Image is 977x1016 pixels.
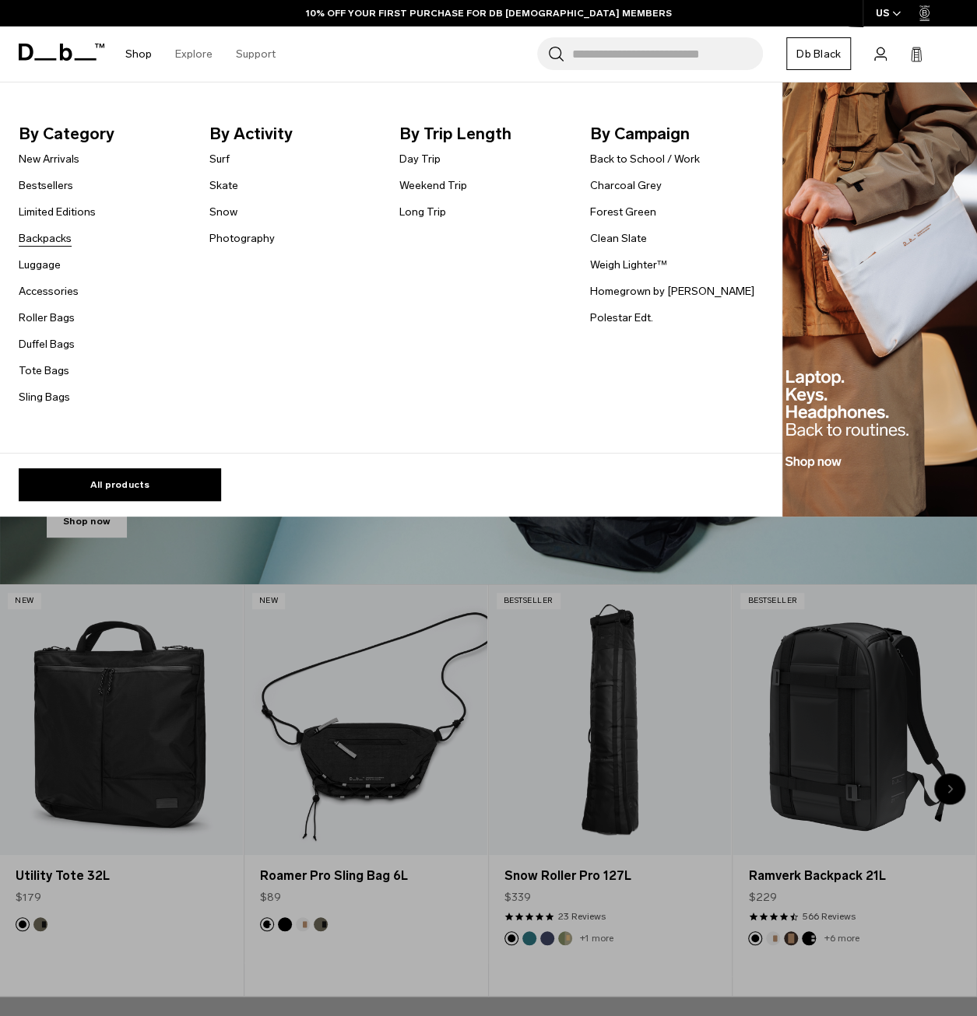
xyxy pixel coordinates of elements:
a: Back to School / Work [590,151,700,167]
a: Tote Bags [19,363,69,379]
a: Day Trip [399,151,441,167]
a: Accessories [19,283,79,300]
a: 10% OFF YOUR FIRST PURCHASE FOR DB [DEMOGRAPHIC_DATA] MEMBERS [306,6,672,20]
a: All products [19,468,221,501]
a: Long Trip [399,204,446,220]
a: Photography [209,230,275,247]
nav: Main Navigation [114,26,287,82]
a: New Arrivals [19,151,79,167]
a: Sling Bags [19,389,70,405]
span: By Activity [209,121,375,146]
a: Snow [209,204,237,220]
span: By Campaign [590,121,756,146]
a: Bestsellers [19,177,73,194]
a: Db Black [786,37,851,70]
a: Surf [209,151,230,167]
a: Polestar Edt. [590,310,653,326]
a: Clean Slate [590,230,647,247]
a: Support [236,26,276,82]
a: Weigh Lighter™ [590,257,667,273]
a: Explore [175,26,213,82]
a: Homegrown by [PERSON_NAME] [590,283,754,300]
img: Db [782,82,977,517]
a: Weekend Trip [399,177,467,194]
a: Skate [209,177,238,194]
span: By Trip Length [399,121,565,146]
a: Limited Editions [19,204,96,220]
a: Charcoal Grey [590,177,662,194]
a: Duffel Bags [19,336,75,352]
a: Roller Bags [19,310,75,326]
a: Backpacks [19,230,72,247]
span: By Category [19,121,185,146]
a: Luggage [19,257,61,273]
a: Shop [125,26,152,82]
a: Forest Green [590,204,656,220]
